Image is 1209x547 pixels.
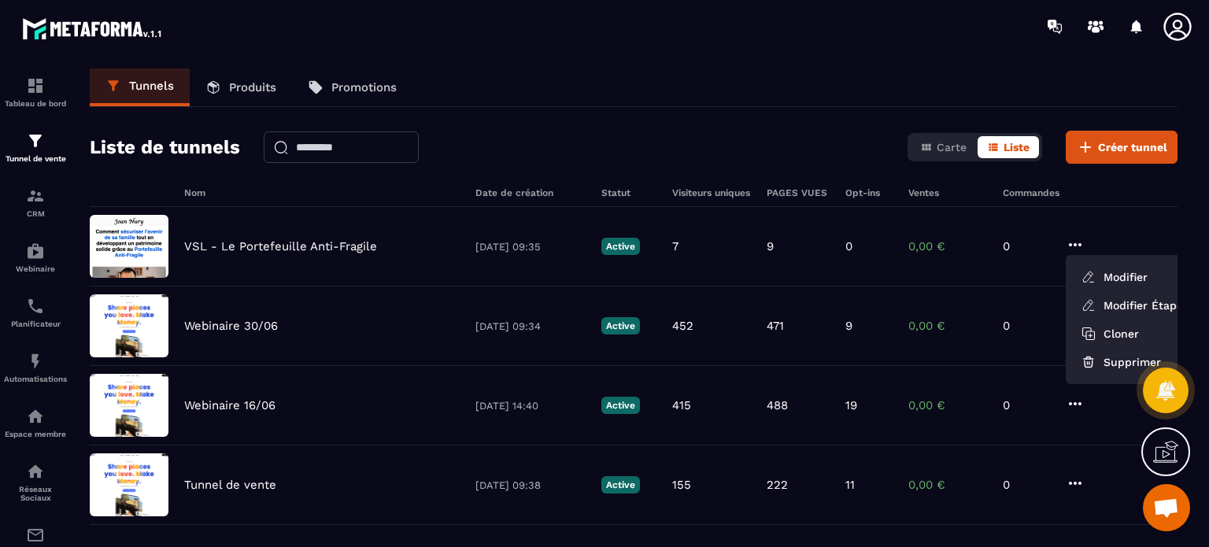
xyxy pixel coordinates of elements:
[90,215,168,278] img: image
[26,131,45,150] img: formation
[90,294,168,357] img: image
[845,239,852,253] p: 0
[475,241,586,253] p: [DATE] 09:35
[1003,398,1050,412] p: 0
[767,187,830,198] h6: PAGES VUES
[26,187,45,205] img: formation
[908,239,987,253] p: 0,00 €
[4,375,67,383] p: Automatisations
[4,99,67,108] p: Tableau de bord
[90,131,240,163] h2: Liste de tunnels
[767,239,774,253] p: 9
[26,526,45,545] img: email
[184,239,377,253] p: VSL - Le Portefeuille Anti-Fragile
[1098,139,1167,155] span: Créer tunnel
[4,175,67,230] a: formationformationCRM
[601,238,640,255] p: Active
[908,398,987,412] p: 0,00 €
[4,320,67,328] p: Planificateur
[767,478,788,492] p: 222
[4,154,67,163] p: Tunnel de vente
[129,79,174,93] p: Tunnels
[1004,141,1030,153] span: Liste
[672,319,693,333] p: 452
[90,374,168,437] img: image
[601,397,640,414] p: Active
[475,400,586,412] p: [DATE] 14:40
[26,352,45,371] img: automations
[1143,484,1190,531] a: Ouvrir le chat
[4,430,67,438] p: Espace membre
[601,187,656,198] h6: Statut
[190,68,292,106] a: Produits
[4,395,67,450] a: automationsautomationsEspace membre
[26,76,45,95] img: formation
[90,453,168,516] img: image
[4,485,67,502] p: Réseaux Sociaux
[672,398,691,412] p: 415
[4,209,67,218] p: CRM
[26,407,45,426] img: automations
[22,14,164,43] img: logo
[475,320,586,332] p: [DATE] 09:34
[4,340,67,395] a: automationsautomationsAutomatisations
[184,398,275,412] p: Webinaire 16/06
[767,398,788,412] p: 488
[845,187,893,198] h6: Opt-ins
[1066,131,1178,164] button: Créer tunnel
[4,65,67,120] a: formationformationTableau de bord
[1072,291,1198,320] a: Modifier Étapes
[672,187,751,198] h6: Visiteurs uniques
[475,479,586,491] p: [DATE] 09:38
[26,462,45,481] img: social-network
[229,80,276,94] p: Produits
[1003,187,1059,198] h6: Commandes
[1003,239,1050,253] p: 0
[908,187,987,198] h6: Ventes
[908,478,987,492] p: 0,00 €
[90,68,190,106] a: Tunnels
[767,319,784,333] p: 471
[4,230,67,285] a: automationsautomationsWebinaire
[978,136,1039,158] button: Liste
[911,136,976,158] button: Carte
[1072,263,1198,291] button: Modifier
[672,478,691,492] p: 155
[1072,348,1198,376] button: Supprimer
[4,450,67,514] a: social-networksocial-networkRéseaux Sociaux
[4,264,67,273] p: Webinaire
[1003,319,1050,333] p: 0
[184,319,278,333] p: Webinaire 30/06
[4,120,67,175] a: formationformationTunnel de vente
[845,478,855,492] p: 11
[672,239,678,253] p: 7
[845,398,857,412] p: 19
[937,141,967,153] span: Carte
[845,319,852,333] p: 9
[292,68,412,106] a: Promotions
[26,297,45,316] img: scheduler
[601,476,640,493] p: Active
[26,242,45,261] img: automations
[4,285,67,340] a: schedulerschedulerPlanificateur
[475,187,586,198] h6: Date de création
[908,319,987,333] p: 0,00 €
[1072,320,1148,348] button: Cloner
[184,478,276,492] p: Tunnel de vente
[184,187,460,198] h6: Nom
[331,80,397,94] p: Promotions
[601,317,640,334] p: Active
[1003,478,1050,492] p: 0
